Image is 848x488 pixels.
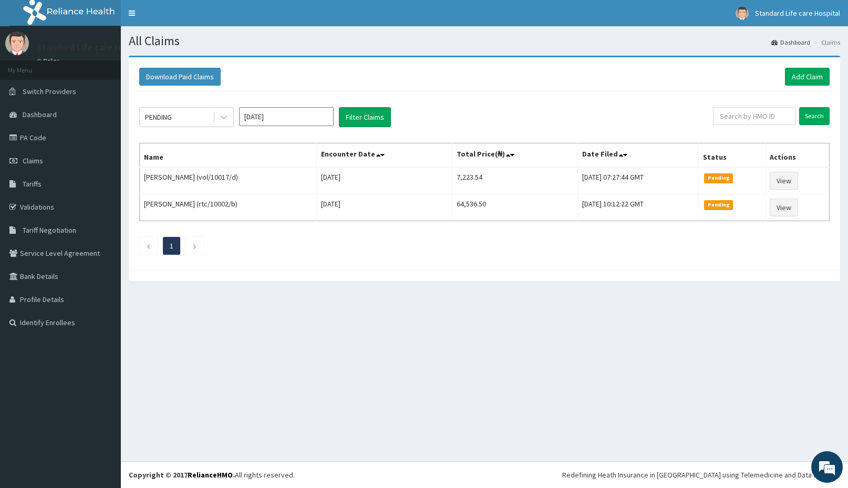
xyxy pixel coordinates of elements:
[23,225,76,235] span: Tariff Negotiation
[37,43,149,52] p: Standard Life care Hospital
[140,194,317,221] td: [PERSON_NAME] (rtc/10002/b)
[5,32,29,55] img: User Image
[140,167,317,194] td: [PERSON_NAME] (vol/10017/d)
[129,34,840,48] h1: All Claims
[339,107,391,127] button: Filter Claims
[23,179,42,189] span: Tariffs
[317,143,452,168] th: Encounter Date
[170,241,173,251] a: Page 1 is your current page
[704,173,733,183] span: Pending
[770,172,798,190] a: View
[704,200,733,210] span: Pending
[562,470,840,480] div: Redefining Heath Insurance in [GEOGRAPHIC_DATA] using Telemedicine and Data Science!
[239,107,334,126] input: Select Month and Year
[188,470,233,480] a: RelianceHMO
[192,241,197,251] a: Next page
[37,57,62,65] a: Online
[129,470,235,480] strong: Copyright © 2017 .
[452,167,577,194] td: 7,223.54
[23,110,57,119] span: Dashboard
[452,143,577,168] th: Total Price(₦)
[811,38,840,47] li: Claims
[317,194,452,221] td: [DATE]
[139,68,221,86] button: Download Paid Claims
[577,194,698,221] td: [DATE] 10:12:22 GMT
[577,167,698,194] td: [DATE] 07:27:44 GMT
[23,156,43,165] span: Claims
[140,143,317,168] th: Name
[770,199,798,216] a: View
[23,87,76,96] span: Switch Providers
[785,68,830,86] a: Add Claim
[577,143,698,168] th: Date Filed
[713,107,795,125] input: Search by HMO ID
[765,143,829,168] th: Actions
[799,107,830,125] input: Search
[145,112,172,122] div: PENDING
[755,8,840,18] span: Standard Life care Hospital
[146,241,151,251] a: Previous page
[452,194,577,221] td: 64,536.50
[771,38,810,47] a: Dashboard
[121,461,848,488] footer: All rights reserved.
[317,167,452,194] td: [DATE]
[736,7,749,20] img: User Image
[699,143,766,168] th: Status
